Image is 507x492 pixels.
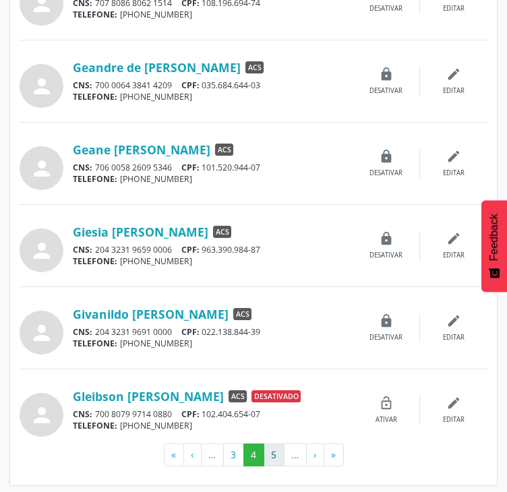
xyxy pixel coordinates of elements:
span: CPF: [181,326,200,338]
i: person [30,156,54,181]
span: TELEFONE: [73,9,117,20]
i: person [30,321,54,345]
div: Editar [443,251,465,260]
i: lock [379,313,394,328]
i: lock [379,67,394,82]
div: Desativar [369,4,402,13]
div: [PHONE_NUMBER] [73,91,353,102]
span: CPF: [181,80,200,91]
div: 700 8079 9714 0880 102.404.654-07 [73,408,353,420]
span: TELEFONE: [73,255,117,267]
a: Gleibson [PERSON_NAME] [73,389,224,404]
span: TELEFONE: [73,338,117,349]
i: lock [379,149,394,164]
ul: Pagination [20,443,487,466]
div: 706 0058 2609 5346 101.520.944-07 [73,162,353,173]
button: Go to previous page [183,443,202,466]
span: Desativado [251,390,301,402]
div: Editar [443,168,465,178]
div: Editar [443,4,465,13]
div: Ativar [376,415,397,425]
i: lock [379,231,394,246]
i: edit [446,231,461,246]
span: CPF: [181,162,200,173]
div: Editar [443,415,465,425]
div: [PHONE_NUMBER] [73,9,353,20]
button: Go to page 4 [243,443,264,466]
div: Desativar [369,251,402,260]
div: 204 3231 9659 0006 963.390.984-87 [73,244,353,255]
div: [PHONE_NUMBER] [73,255,353,267]
span: CPF: [181,408,200,420]
span: ACS [213,226,231,238]
span: ACS [215,144,233,156]
div: [PHONE_NUMBER] [73,173,353,185]
i: edit [446,149,461,164]
i: edit [446,313,461,328]
div: [PHONE_NUMBER] [73,338,353,349]
div: Desativar [369,333,402,342]
div: Editar [443,333,465,342]
div: Desativar [369,168,402,178]
span: ACS [245,61,264,73]
span: TELEFONE: [73,173,117,185]
div: Editar [443,86,465,96]
span: ACS [233,308,251,320]
span: CNS: [73,326,92,338]
div: 204 3231 9691 0000 022.138.844-39 [73,326,353,338]
i: person [30,403,54,427]
a: Geane [PERSON_NAME] [73,142,210,157]
button: Go to page 3 [223,443,244,466]
i: lock_open [379,396,394,410]
button: Feedback - Mostrar pesquisa [481,200,507,292]
div: Desativar [369,86,402,96]
span: CNS: [73,80,92,91]
button: Go to next page [306,443,324,466]
i: person [30,74,54,98]
i: edit [446,396,461,410]
span: CNS: [73,408,92,420]
a: Giesia [PERSON_NAME] [73,224,208,239]
i: edit [446,67,461,82]
a: Geandre de [PERSON_NAME] [73,60,241,75]
a: Givanildo [PERSON_NAME] [73,307,229,321]
div: [PHONE_NUMBER] [73,420,353,431]
span: TELEFONE: [73,420,117,431]
button: Go to page 5 [264,443,285,466]
button: Go to last page [324,443,344,466]
div: 700 0064 3841 4209 035.684.644-03 [73,80,353,91]
span: CPF: [181,244,200,255]
span: Feedback [488,214,500,261]
span: ACS [229,390,247,402]
span: CNS: [73,162,92,173]
i: person [30,239,54,263]
span: CNS: [73,244,92,255]
button: Go to first page [164,443,184,466]
span: TELEFONE: [73,91,117,102]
